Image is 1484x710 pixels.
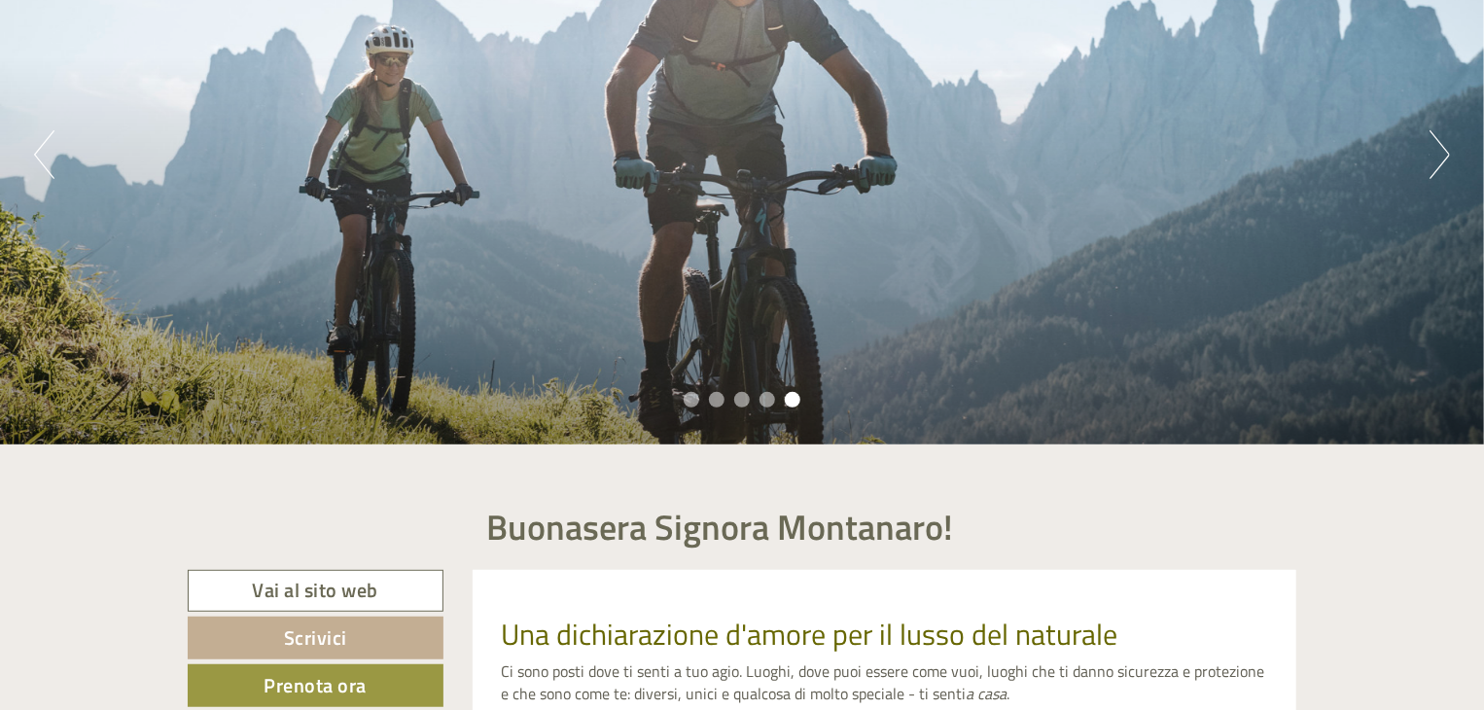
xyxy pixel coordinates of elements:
[15,53,290,112] div: Buon giorno, come possiamo aiutarla?
[502,660,1268,705] p: Ci sono posti dove ti senti a tuo agio. Luoghi, dove puoi essere come vuoi, luoghi che ti danno s...
[349,15,417,48] div: [DATE]
[29,56,280,72] div: [GEOGRAPHIC_DATA]
[664,504,767,547] button: Invia
[1430,130,1450,179] button: Next
[29,94,280,108] small: 21:12
[188,617,443,659] a: Scrivici
[188,570,443,612] a: Vai al sito web
[487,508,954,547] h1: Buonasera Signora Montanaro!
[502,612,1118,657] span: Una dichiarazione d'amore per il lusso del naturale
[978,682,1007,705] em: casa
[188,664,443,707] a: Prenota ora
[967,682,974,705] em: a
[34,130,54,179] button: Previous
